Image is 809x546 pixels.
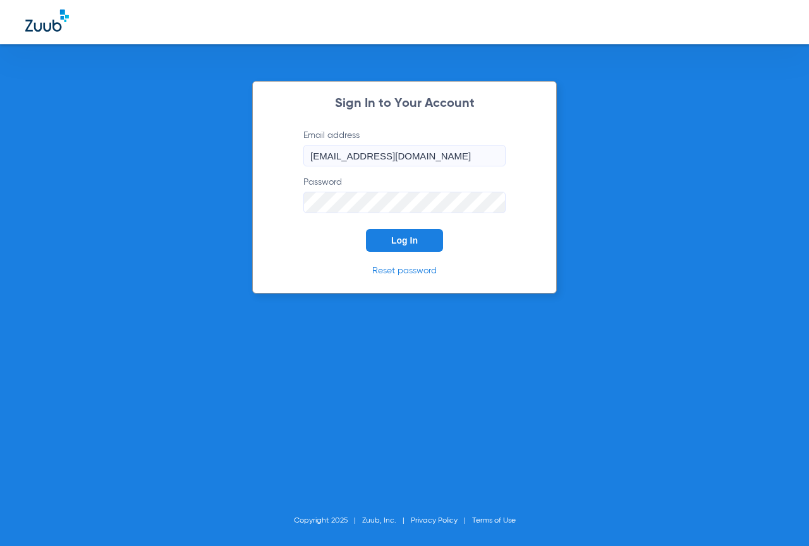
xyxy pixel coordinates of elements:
a: Privacy Policy [411,517,458,524]
iframe: Chat Widget [746,485,809,546]
input: Email address [303,145,506,166]
a: Reset password [372,266,437,275]
input: Password [303,192,506,213]
label: Password [303,176,506,213]
label: Email address [303,129,506,166]
h2: Sign In to Your Account [284,97,525,110]
li: Zuub, Inc. [362,514,411,527]
span: Log In [391,235,418,245]
li: Copyright 2025 [294,514,362,527]
a: Terms of Use [472,517,516,524]
button: Log In [366,229,443,252]
img: Zuub Logo [25,9,69,32]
